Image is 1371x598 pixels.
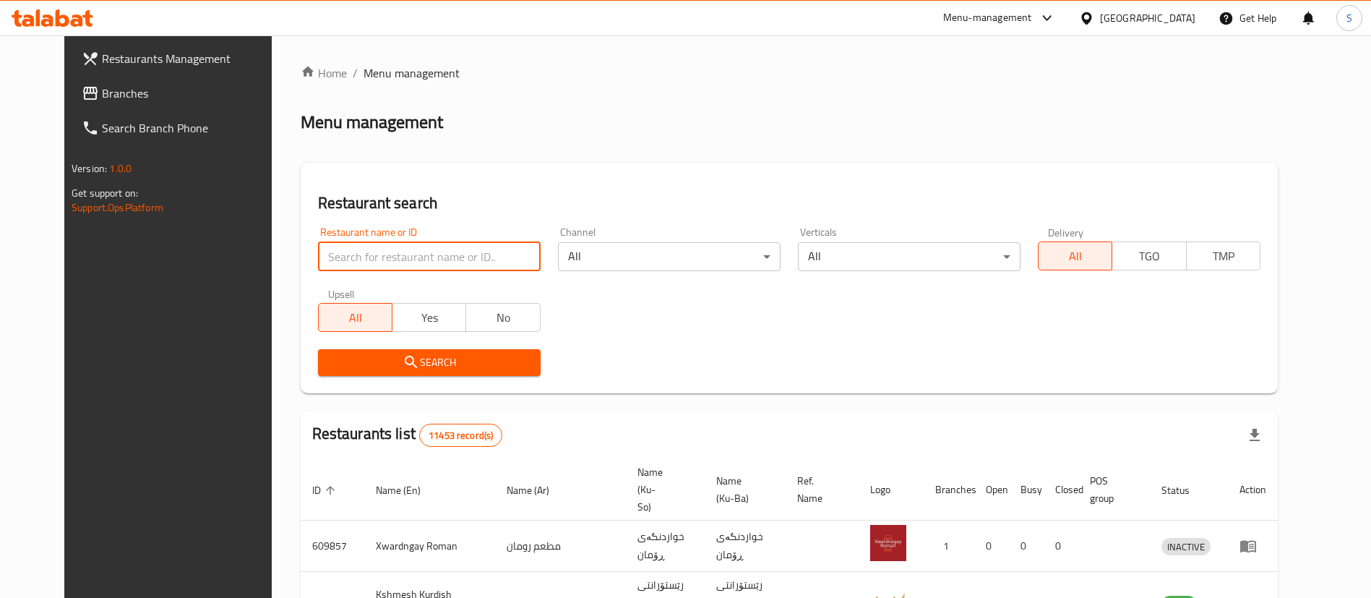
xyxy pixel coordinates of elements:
[1192,246,1255,267] span: TMP
[924,459,974,521] th: Branches
[495,521,626,572] td: مطعم رومان
[325,307,387,328] span: All
[974,521,1009,572] td: 0
[318,242,541,271] input: Search for restaurant name or ID..
[1239,537,1266,555] div: Menu
[301,111,443,134] h2: Menu management
[974,459,1009,521] th: Open
[507,482,568,499] span: Name (Ar)
[1009,459,1044,521] th: Busy
[70,41,293,76] a: Restaurants Management
[70,76,293,111] a: Branches
[318,303,392,332] button: All
[859,459,924,521] th: Logo
[1186,242,1260,270] button: TMP
[312,482,340,499] span: ID
[798,242,1020,271] div: All
[1044,246,1106,267] span: All
[301,64,347,82] a: Home
[72,159,107,178] span: Version:
[392,303,466,332] button: Yes
[1161,482,1208,499] span: Status
[943,9,1032,27] div: Menu-management
[716,472,768,507] span: Name (Ku-Ba)
[705,521,786,572] td: خواردنگەی ڕۆمان
[1228,459,1278,521] th: Action
[1237,418,1272,453] div: Export file
[1048,227,1084,237] label: Delivery
[1112,242,1186,270] button: TGO
[1161,539,1211,555] span: INACTIVE
[465,303,540,332] button: No
[419,424,502,447] div: Total records count
[330,354,529,372] span: Search
[353,64,358,82] li: /
[1090,472,1133,507] span: POS group
[924,521,974,572] td: 1
[301,521,364,572] td: 609857
[797,472,841,507] span: Ref. Name
[1044,521,1078,572] td: 0
[102,119,282,137] span: Search Branch Phone
[70,111,293,145] a: Search Branch Phone
[72,184,138,202] span: Get support on:
[364,64,460,82] span: Menu management
[472,307,534,328] span: No
[870,525,906,561] img: Xwardngay Roman
[1038,242,1112,270] button: All
[318,192,1260,214] h2: Restaurant search
[109,159,132,178] span: 1.0.0
[637,464,687,516] span: Name (Ku-So)
[1118,246,1180,267] span: TGO
[102,85,282,102] span: Branches
[1009,521,1044,572] td: 0
[301,64,1278,82] nav: breadcrumb
[376,482,439,499] span: Name (En)
[626,521,705,572] td: خواردنگەی ڕۆمان
[420,429,502,443] span: 11453 record(s)
[102,50,282,67] span: Restaurants Management
[1044,459,1078,521] th: Closed
[328,289,355,299] label: Upsell
[398,307,460,328] span: Yes
[72,198,163,217] a: Support.OpsPlatform
[558,242,781,271] div: All
[364,521,495,572] td: Xwardngay Roman
[1346,10,1352,26] span: S
[1100,10,1195,26] div: [GEOGRAPHIC_DATA]
[312,423,503,447] h2: Restaurants list
[318,349,541,376] button: Search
